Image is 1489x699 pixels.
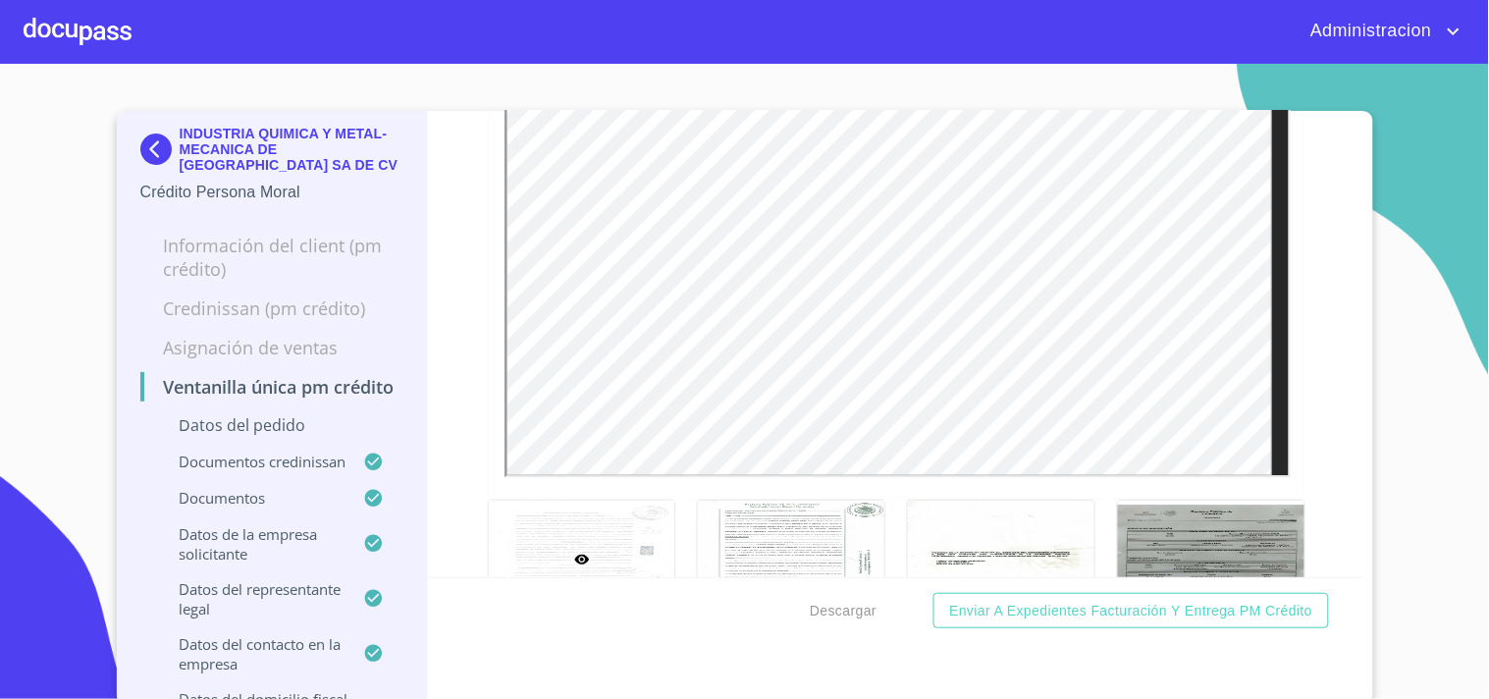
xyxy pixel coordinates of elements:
button: account of current user [1296,16,1465,47]
img: Acta Constitutiva con poderes [1118,501,1304,619]
span: Descargar [810,599,877,623]
p: Documentos CrediNissan [140,452,364,471]
p: Documentos [140,488,364,508]
img: Acta Constitutiva con poderes [908,501,1094,619]
p: Datos de la empresa solicitante [140,524,364,564]
p: Ventanilla única PM crédito [140,375,404,399]
p: Asignación de Ventas [140,336,404,359]
button: Descargar [802,593,884,629]
p: Datos del pedido [140,414,404,436]
button: Enviar a Expedientes Facturación y Entrega PM crédito [933,593,1328,629]
p: Credinissan (PM crédito) [140,296,404,320]
span: Enviar a Expedientes Facturación y Entrega PM crédito [949,599,1312,623]
p: Datos del representante legal [140,579,364,618]
span: Administracion [1296,16,1442,47]
img: Acta Constitutiva con poderes [698,501,884,619]
p: Información del Client (PM crédito) [140,234,404,281]
p: Datos del contacto en la empresa [140,634,364,673]
p: INDUSTRIA QUIMICA Y METAL-MECANICA DE [GEOGRAPHIC_DATA] SA DE CV [180,126,404,173]
img: Docupass spot blue [140,134,180,165]
div: INDUSTRIA QUIMICA Y METAL-MECANICA DE [GEOGRAPHIC_DATA] SA DE CV [140,126,404,181]
p: Crédito Persona Moral [140,181,404,204]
